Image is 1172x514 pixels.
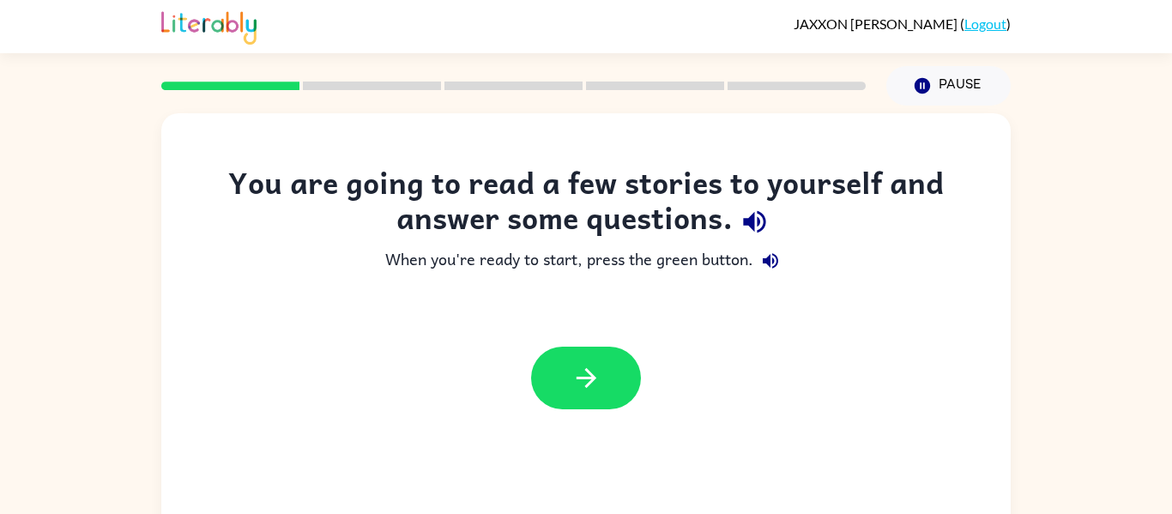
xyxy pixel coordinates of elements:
img: Literably [161,7,257,45]
a: Logout [964,15,1006,32]
div: When you're ready to start, press the green button. [196,244,976,278]
span: JAXXON [PERSON_NAME] [794,15,960,32]
div: ( ) [794,15,1011,32]
button: Pause [886,66,1011,106]
div: You are going to read a few stories to yourself and answer some questions. [196,165,976,244]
